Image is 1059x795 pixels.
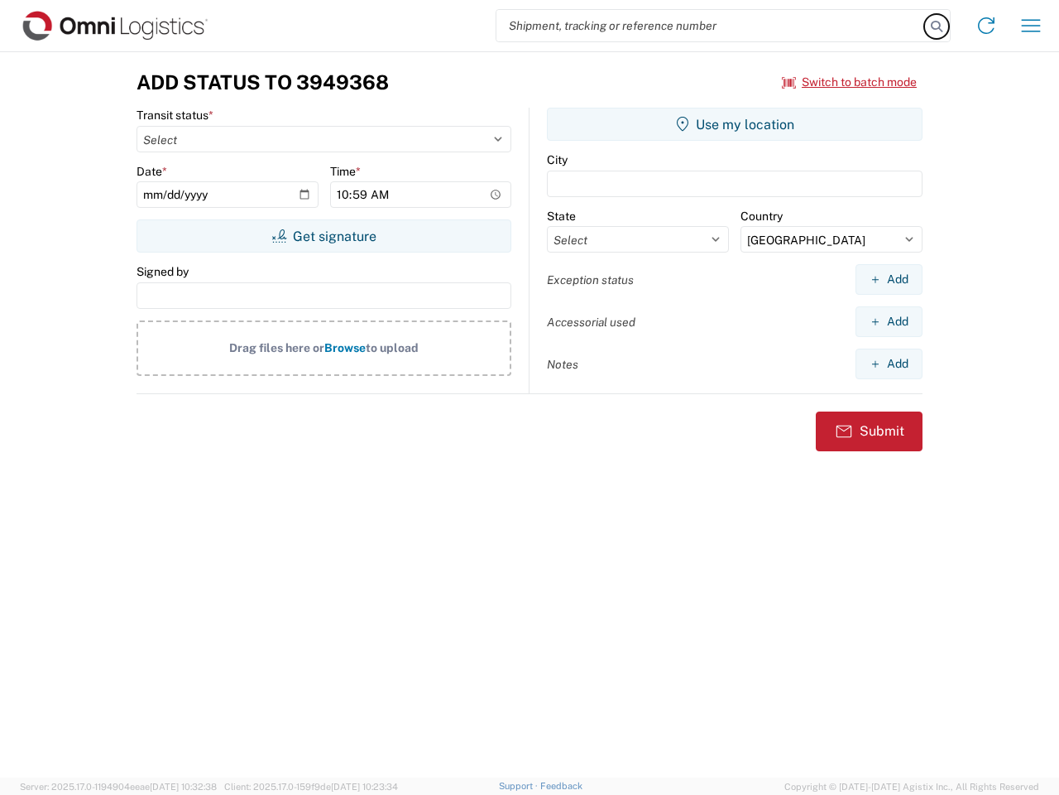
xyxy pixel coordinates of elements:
label: City [547,152,568,167]
button: Submit [816,412,922,451]
button: Add [855,349,922,379]
label: Exception status [547,272,634,287]
span: Copyright © [DATE]-[DATE] Agistix Inc., All Rights Reserved [784,779,1039,794]
button: Use my location [547,108,922,141]
button: Switch to batch mode [782,69,917,96]
a: Support [499,781,540,791]
label: Accessorial used [547,315,635,330]
button: Add [855,264,922,295]
button: Get signature [137,219,511,253]
span: to upload [366,341,419,354]
h3: Add Status to 3949368 [137,70,389,94]
label: Country [740,209,783,224]
button: Add [855,306,922,337]
span: Browse [324,341,366,354]
span: [DATE] 10:32:38 [150,782,217,792]
label: State [547,209,576,224]
span: [DATE] 10:23:34 [331,782,398,792]
span: Client: 2025.17.0-159f9de [224,782,398,792]
span: Server: 2025.17.0-1194904eeae [20,782,217,792]
label: Time [330,164,361,179]
input: Shipment, tracking or reference number [496,10,925,41]
label: Date [137,164,167,179]
label: Signed by [137,264,189,279]
label: Transit status [137,108,213,123]
span: Drag files here or [229,341,324,354]
a: Feedback [540,781,582,791]
label: Notes [547,357,578,372]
